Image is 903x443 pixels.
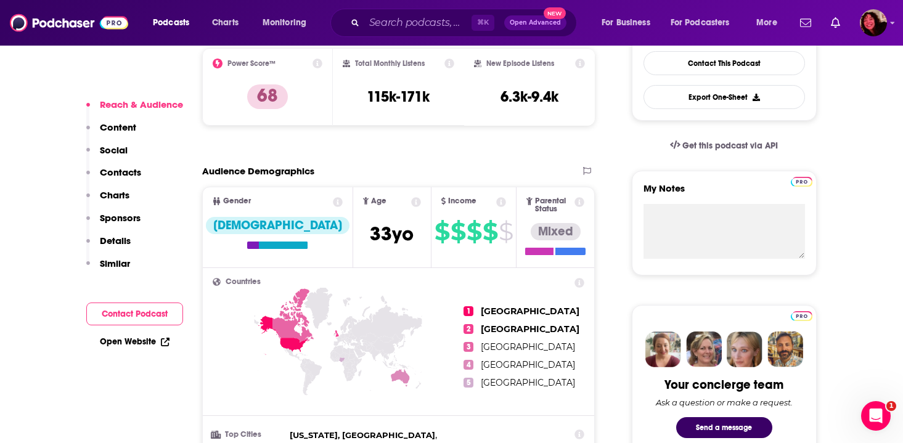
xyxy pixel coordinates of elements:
div: [DEMOGRAPHIC_DATA] [206,217,349,234]
span: For Podcasters [671,14,730,31]
iframe: Intercom live chat [861,401,891,431]
span: Podcasts [153,14,189,31]
span: [GEOGRAPHIC_DATA] [481,341,575,352]
input: Search podcasts, credits, & more... [364,13,472,33]
span: 1 [886,401,896,411]
h3: 6.3k-9.4k [501,87,558,106]
span: Gender [223,197,251,205]
a: Open Website [100,336,170,347]
button: Similar [86,258,130,280]
span: 5 [464,378,473,388]
span: 3 [464,342,473,352]
span: $ [483,222,497,242]
span: New [544,7,566,19]
div: Search podcasts, credits, & more... [342,9,589,37]
img: Podchaser Pro [791,177,812,187]
img: Barbara Profile [686,331,722,367]
span: [GEOGRAPHIC_DATA] [481,306,579,317]
a: Pro website [791,175,812,187]
a: Show notifications dropdown [795,12,816,33]
span: Logged in as Kathryn-Musilek [860,9,887,36]
span: For Business [602,14,650,31]
button: open menu [663,13,748,33]
span: 4 [464,360,473,370]
span: , [290,428,437,442]
span: 2 [464,324,473,334]
h2: New Episode Listens [486,59,554,68]
div: Ask a question or make a request. [656,397,793,407]
span: Monitoring [263,14,306,31]
span: Age [371,197,386,205]
span: 1 [464,306,473,316]
button: Send a message [676,417,772,438]
div: Your concierge team [664,377,783,392]
a: Show notifications dropdown [826,12,845,33]
button: Contacts [86,166,141,189]
span: Charts [212,14,239,31]
span: $ [467,222,481,242]
a: Get this podcast via API [660,131,788,161]
h3: Top Cities [213,431,285,439]
button: Sponsors [86,212,141,235]
h3: 115k-171k [367,87,430,106]
button: Open AdvancedNew [504,15,566,30]
p: Contacts [100,166,141,178]
img: User Profile [860,9,887,36]
span: $ [451,222,465,242]
p: Charts [100,189,129,201]
span: [US_STATE], [GEOGRAPHIC_DATA] [290,430,435,440]
span: Countries [226,278,261,286]
p: Reach & Audience [100,99,183,110]
button: Charts [86,189,129,212]
span: Get this podcast via API [682,140,778,151]
button: Export One-Sheet [644,85,805,109]
span: More [756,14,777,31]
img: Podchaser - Follow, Share and Rate Podcasts [10,11,128,35]
p: Similar [100,258,130,269]
button: Content [86,121,136,144]
span: [GEOGRAPHIC_DATA] [481,377,575,388]
button: Contact Podcast [86,303,183,325]
h2: Total Monthly Listens [355,59,425,68]
span: Parental Status [535,197,573,213]
span: Open Advanced [510,20,561,26]
div: Mixed [531,223,581,240]
span: Income [448,197,476,205]
a: Charts [204,13,246,33]
a: Contact This Podcast [644,51,805,75]
h2: Audience Demographics [202,165,314,177]
img: Sydney Profile [645,331,681,367]
button: Reach & Audience [86,99,183,121]
button: open menu [144,13,205,33]
button: open menu [593,13,666,33]
span: $ [499,222,513,242]
p: Social [100,144,128,156]
button: open menu [748,13,793,33]
p: Details [100,235,131,246]
p: 68 [247,84,288,109]
p: Content [100,121,136,133]
h2: Power Score™ [227,59,276,68]
span: 33 yo [370,222,414,246]
span: ⌘ K [472,15,494,31]
button: Social [86,144,128,167]
img: Jules Profile [727,331,762,367]
img: Podchaser Pro [791,311,812,321]
button: open menu [254,13,322,33]
a: Pro website [791,309,812,321]
label: My Notes [644,182,805,204]
span: [GEOGRAPHIC_DATA] [481,359,575,370]
img: Jon Profile [767,331,803,367]
span: [GEOGRAPHIC_DATA] [481,323,579,335]
span: $ [435,222,449,242]
button: Show profile menu [860,9,887,36]
p: Sponsors [100,212,141,224]
button: Details [86,235,131,258]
